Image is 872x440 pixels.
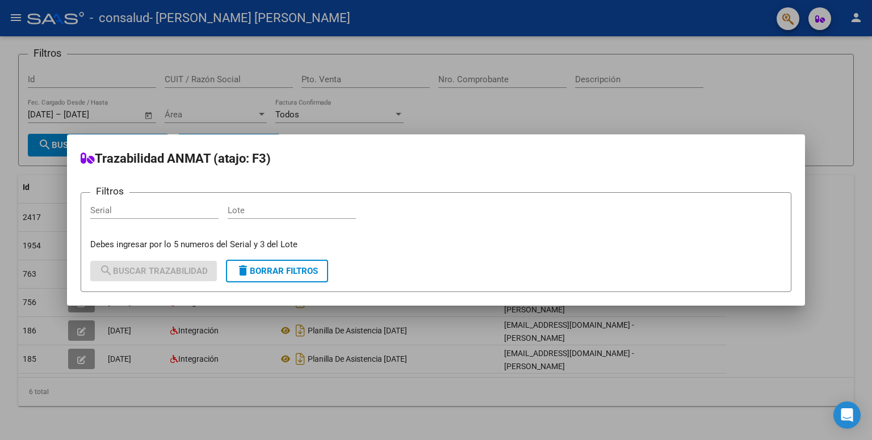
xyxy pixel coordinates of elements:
[81,148,791,170] h2: Trazabilidad ANMAT (atajo: F3)
[99,264,113,277] mat-icon: search
[236,266,318,276] span: Borrar Filtros
[833,401,861,429] div: Open Intercom Messenger
[90,261,217,281] button: Buscar Trazabilidad
[226,260,328,282] button: Borrar Filtros
[236,264,250,277] mat-icon: delete
[99,266,208,276] span: Buscar Trazabilidad
[90,238,782,251] p: Debes ingresar por lo 5 numeros del Serial y 3 del Lote
[90,184,129,198] h3: Filtros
